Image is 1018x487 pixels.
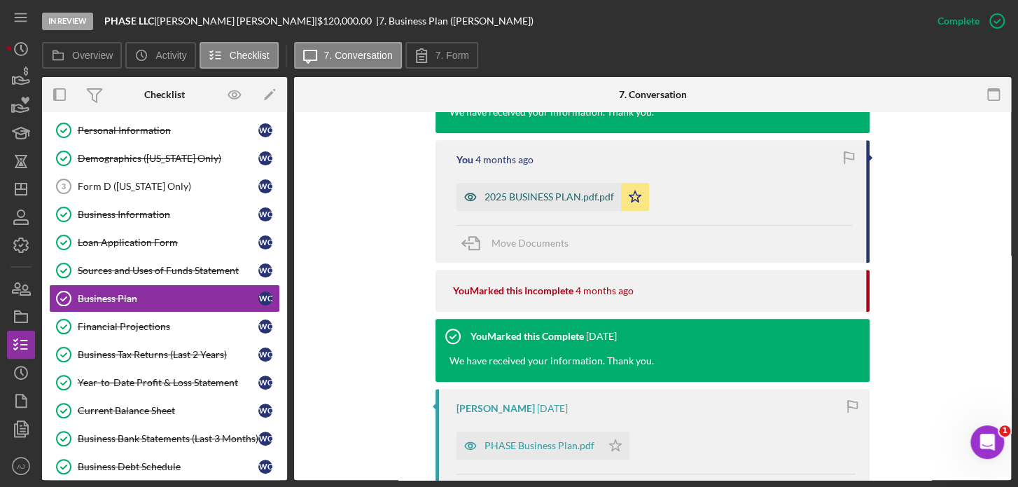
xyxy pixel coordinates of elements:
[475,154,534,165] time: 2025-05-07 17:11
[17,462,25,470] text: AJ
[49,284,280,313] a: Business PlanWC
[258,123,272,137] div: W C
[923,7,1011,35] button: Complete
[435,354,668,382] div: We have received your information. Thank you.
[78,125,258,136] div: Personal Information
[258,207,272,221] div: W C
[470,331,584,342] div: You Marked this Complete
[78,181,258,192] div: Form D ([US_STATE] Only)
[317,15,376,27] div: $120,000.00
[78,321,258,332] div: Financial Projections
[258,376,272,390] div: W C
[324,50,393,61] label: 7. Conversation
[376,15,534,27] div: | 7. Business Plan ([PERSON_NAME])
[78,293,258,304] div: Business Plan
[456,226,583,261] button: Move Documents
[78,377,258,388] div: Year-to-Date Profit & Loss Statement
[999,425,1010,437] span: 1
[49,341,280,369] a: Business Tax Returns (Last 2 Years)WC
[78,237,258,248] div: Loan Application Form
[49,256,280,284] a: Sources and Uses of Funds StatementWC
[125,42,195,69] button: Activity
[258,404,272,418] div: W C
[456,403,535,414] div: [PERSON_NAME]
[230,50,270,61] label: Checklist
[258,151,272,165] div: W C
[258,432,272,446] div: W C
[78,153,258,164] div: Demographics ([US_STATE] Only)
[144,89,185,100] div: Checklist
[78,433,258,444] div: Business Bank Statements (Last 3 Months)
[258,320,272,334] div: W C
[49,369,280,397] a: Year-to-Date Profit & Loss StatementWC
[49,313,280,341] a: Financial ProjectionsWC
[157,15,317,27] div: [PERSON_NAME] [PERSON_NAME] |
[155,50,186,61] label: Activity
[258,263,272,277] div: W C
[42,42,122,69] button: Overview
[78,265,258,276] div: Sources and Uses of Funds Statement
[78,405,258,416] div: Current Balance Sheet
[258,235,272,249] div: W C
[435,105,668,133] div: We have received your information. Thank you.
[484,440,594,451] div: PHASE Business Plan.pdf
[970,425,1004,459] iframe: Intercom live chat
[49,116,280,144] a: Personal InformationWC
[72,50,113,61] label: Overview
[49,144,280,172] a: Demographics ([US_STATE] Only)WC
[618,89,686,100] div: 7. Conversation
[78,461,258,472] div: Business Debt Schedule
[456,432,629,460] button: PHASE Business Plan.pdf
[49,228,280,256] a: Loan Application FormWC
[49,172,280,200] a: 3Form D ([US_STATE] Only)WC
[491,237,569,249] span: Move Documents
[258,348,272,362] div: W C
[62,182,66,191] tspan: 3
[78,209,258,220] div: Business Information
[537,403,568,414] time: 2025-02-04 16:04
[258,460,272,474] div: W C
[104,15,157,27] div: |
[456,154,473,165] div: You
[456,183,649,211] button: 2025 BUSINESS PLAN.pdf.pdf
[49,425,280,453] a: Business Bank Statements (Last 3 Months)WC
[49,200,280,228] a: Business InformationWC
[258,291,272,306] div: W C
[200,42,279,69] button: Checklist
[453,285,573,296] div: You Marked this Incomplete
[435,50,469,61] label: 7. Form
[104,15,154,27] b: PHASE LLC
[586,331,617,342] time: 2025-02-05 15:11
[7,452,35,480] button: AJ
[49,453,280,481] a: Business Debt ScheduleWC
[294,42,402,69] button: 7. Conversation
[484,191,614,203] div: 2025 BUSINESS PLAN.pdf.pdf
[42,13,93,30] div: In Review
[576,285,634,296] time: 2025-05-07 17:10
[405,42,478,69] button: 7. Form
[937,7,979,35] div: Complete
[258,179,272,193] div: W C
[78,349,258,360] div: Business Tax Returns (Last 2 Years)
[49,397,280,425] a: Current Balance SheetWC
